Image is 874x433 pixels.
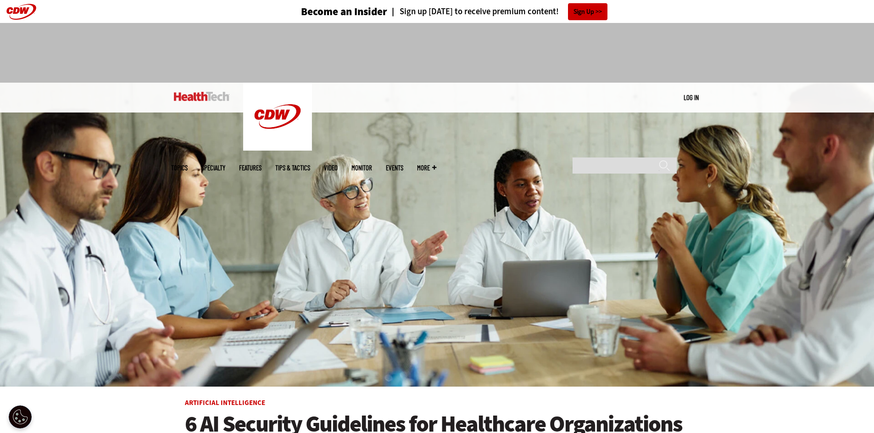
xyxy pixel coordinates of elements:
a: Log in [684,93,699,101]
a: Become an Insider [267,6,387,17]
a: Sign up [DATE] to receive premium content! [387,7,559,16]
div: Cookie Settings [9,405,32,428]
a: Artificial Intelligence [185,398,265,407]
a: Tips & Tactics [275,164,310,171]
button: Open Preferences [9,405,32,428]
iframe: advertisement [270,32,604,73]
a: Video [324,164,338,171]
a: Features [239,164,262,171]
img: Home [243,83,312,151]
span: More [417,164,436,171]
h3: Become an Insider [301,6,387,17]
span: Topics [171,164,188,171]
a: CDW [243,143,312,153]
span: Specialty [201,164,225,171]
a: Events [386,164,403,171]
a: Sign Up [568,3,607,20]
img: Home [174,92,229,101]
div: User menu [684,93,699,102]
a: MonITor [351,164,372,171]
